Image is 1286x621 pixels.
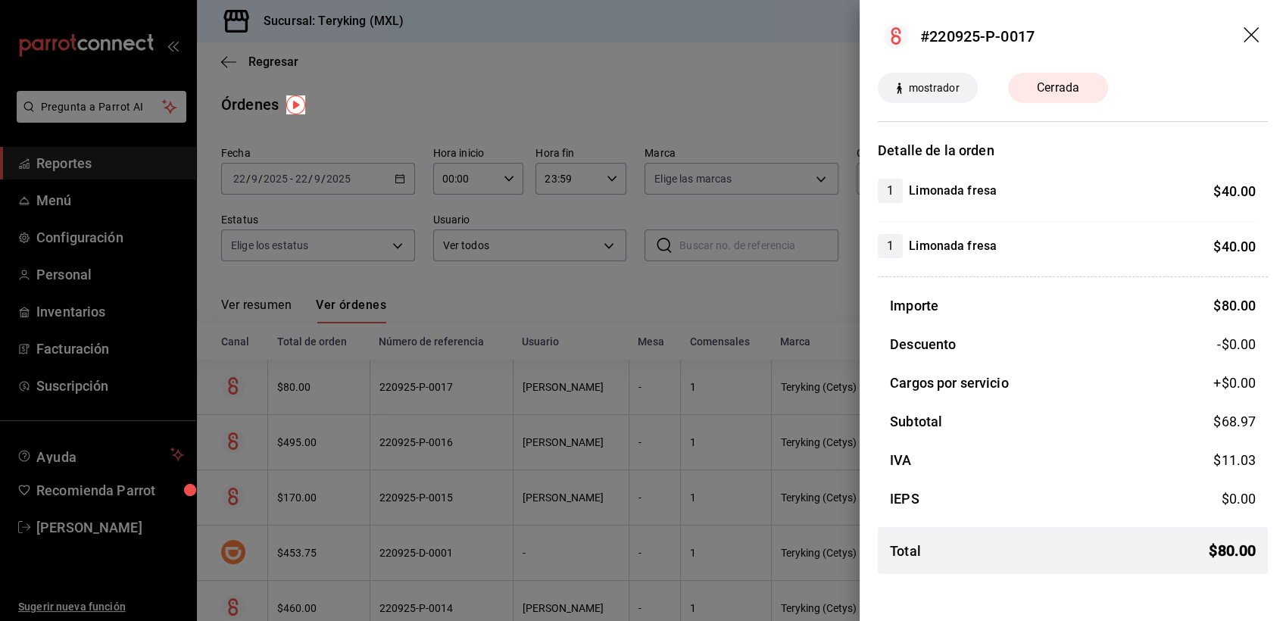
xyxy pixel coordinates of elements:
[890,541,921,561] h3: Total
[902,80,965,96] span: mostrador
[890,295,938,316] h3: Importe
[1209,539,1256,562] span: $ 80.00
[909,237,997,255] h4: Limonada fresa
[909,182,997,200] h4: Limonada fresa
[890,373,1009,393] h3: Cargos por servicio
[878,237,903,255] span: 1
[920,25,1035,48] div: #220925-P-0017
[890,488,919,509] h3: IEPS
[890,334,956,354] h3: Descuento
[1244,27,1262,45] button: drag
[878,182,903,200] span: 1
[1213,413,1256,429] span: $ 68.97
[286,95,305,114] img: Tooltip marker
[1213,239,1256,254] span: $ 40.00
[890,450,911,470] h3: IVA
[1221,491,1256,507] span: $ 0.00
[1213,183,1256,199] span: $ 40.00
[1217,334,1256,354] span: -$0.00
[878,140,1268,161] h3: Detalle de la orden
[890,411,942,432] h3: Subtotal
[1213,452,1256,468] span: $ 11.03
[1213,298,1256,314] span: $ 80.00
[1028,79,1088,97] span: Cerrada
[1213,373,1256,393] span: +$ 0.00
